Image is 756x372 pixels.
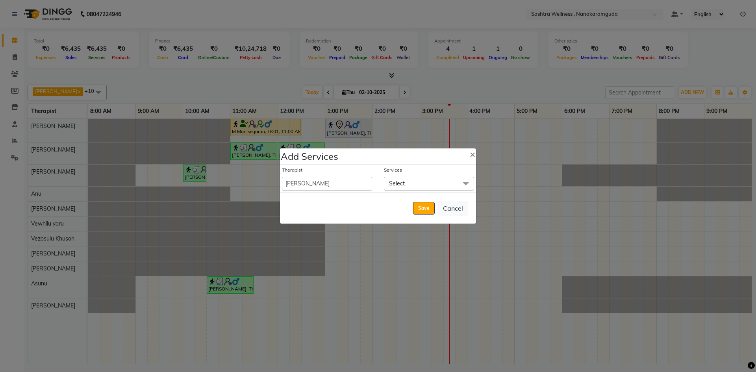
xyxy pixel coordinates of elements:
button: Save [413,202,435,215]
button: Cancel [438,201,468,216]
span: Select [389,180,405,187]
h4: Add Services [281,149,338,163]
button: Close [463,143,482,165]
span: × [470,148,475,160]
label: Services [384,167,402,174]
label: Therapist [282,167,302,174]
